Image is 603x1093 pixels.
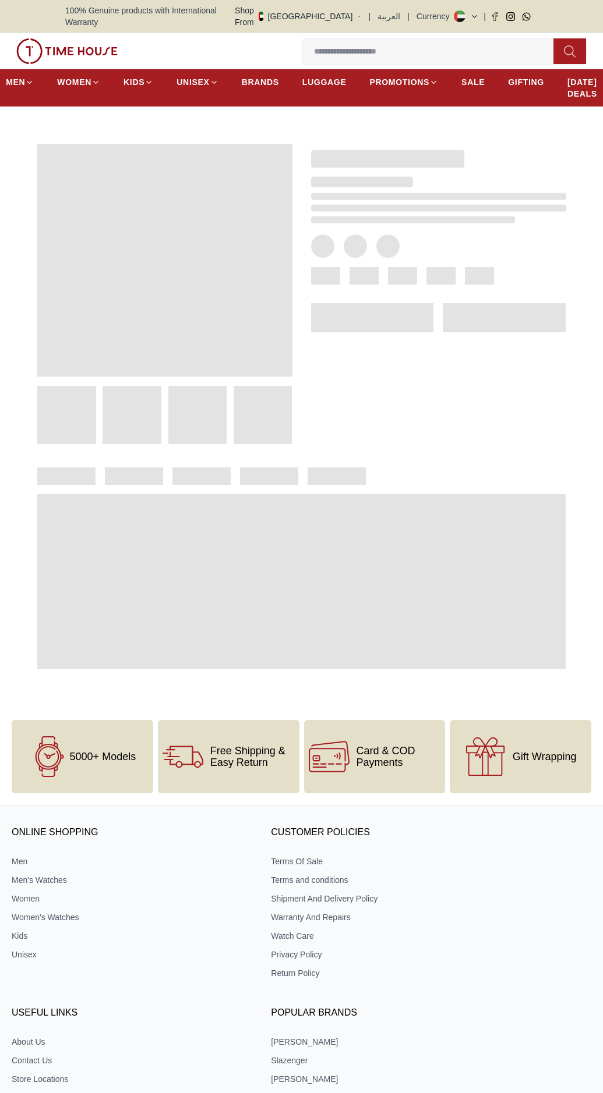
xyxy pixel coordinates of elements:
[12,1055,245,1066] a: Contact Us
[271,874,505,886] a: Terms and conditions
[12,893,245,904] a: Women
[124,72,153,93] a: KIDS
[271,967,505,979] a: Return Policy
[491,12,499,21] a: Facebook
[12,1073,245,1085] a: Store Locations
[271,949,505,960] a: Privacy Policy
[302,72,347,93] a: LUGGAGE
[12,1005,245,1022] h3: USEFUL LINKS
[302,76,347,88] span: LUGGAGE
[124,76,144,88] span: KIDS
[508,72,544,93] a: GIFTING
[461,76,485,88] span: SALE
[567,72,597,104] a: [DATE] DEALS
[271,824,505,842] h3: CUSTOMER POLICIES
[6,72,34,93] a: MEN
[271,1073,505,1085] a: [PERSON_NAME]
[12,911,245,923] a: Women's Watches
[242,72,279,93] a: BRANDS
[271,1005,505,1022] h3: Popular Brands
[259,12,263,21] img: United Arab Emirates
[57,72,100,93] a: WOMEN
[506,12,515,21] a: Instagram
[12,1036,245,1048] a: About Us
[70,751,136,762] span: 5000+ Models
[65,5,235,28] span: 100% Genuine products with International Warranty
[6,76,25,88] span: MEN
[407,10,410,22] span: |
[12,824,245,842] h3: ONLINE SHOPPING
[177,72,218,93] a: UNISEX
[12,930,245,942] a: Kids
[271,930,505,942] a: Watch Care
[369,10,371,22] span: |
[271,1055,505,1066] a: Slazenger
[57,76,91,88] span: WOMEN
[16,38,118,64] img: ...
[210,745,295,768] span: Free Shipping & Easy Return
[12,856,245,867] a: Men
[357,745,441,768] span: Card & COD Payments
[461,72,485,93] a: SALE
[271,1036,505,1048] a: [PERSON_NAME]
[369,72,438,93] a: PROMOTIONS
[369,76,429,88] span: PROMOTIONS
[378,10,400,22] button: العربية
[508,76,544,88] span: GIFTING
[522,12,531,21] a: Whatsapp
[271,856,505,867] a: Terms Of Sale
[484,10,486,22] span: |
[271,911,505,923] a: Warranty And Repairs
[242,76,279,88] span: BRANDS
[12,949,245,960] a: Unisex
[417,10,454,22] div: Currency
[271,893,505,904] a: Shipment And Delivery Policy
[12,874,245,886] a: Men's Watches
[235,5,362,28] button: Shop From[GEOGRAPHIC_DATA]
[567,76,597,100] span: [DATE] DEALS
[513,751,577,762] span: Gift Wrapping
[177,76,209,88] span: UNISEX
